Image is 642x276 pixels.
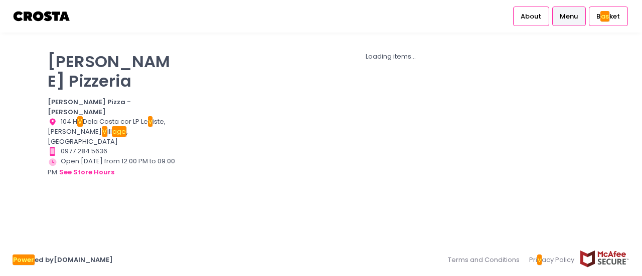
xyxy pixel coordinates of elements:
[13,254,35,265] em: Power
[48,117,175,146] div: 104 H Dela Costa cor LP Le iste, [PERSON_NAME] ill , [GEOGRAPHIC_DATA]
[77,116,83,127] em: V
[48,52,175,91] p: [PERSON_NAME] Pizzeria
[537,254,542,265] em: v
[525,250,580,269] a: Privacy Policy
[579,250,629,267] img: mcafee-secure
[48,97,131,117] b: [PERSON_NAME] Pizza - [PERSON_NAME]
[448,250,525,269] a: Terms and Conditions
[188,52,594,62] div: Loading items...
[59,167,115,178] button: see store hours
[112,126,126,137] em: age
[560,12,578,22] span: Menu
[600,11,609,22] em: as
[13,254,113,265] a: Powered by[DOMAIN_NAME]
[529,255,574,265] span: Pri acy Policy
[148,116,152,127] em: v
[48,156,175,177] div: Open [DATE] from 12:00 PM to 09:00 PM
[13,8,71,25] img: logo
[596,12,620,22] span: B ket
[48,146,175,156] div: 0977 284 5636
[552,7,586,26] a: Menu
[102,126,107,137] em: V
[521,12,541,22] span: About
[513,7,549,26] a: About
